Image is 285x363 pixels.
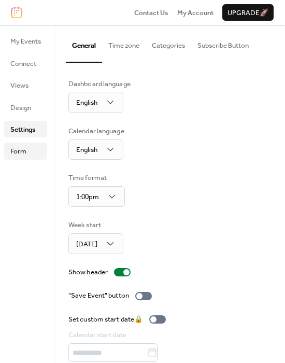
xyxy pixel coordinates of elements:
div: Week start [68,220,121,230]
span: Form [10,146,26,157]
button: Upgrade🚀 [222,4,274,21]
span: My Account [177,8,213,18]
span: 1:00pm [76,190,99,204]
span: Contact Us [134,8,168,18]
span: English [76,96,97,109]
span: Views [10,80,28,91]
a: My Events [4,33,47,49]
div: Dashboard language [68,79,131,89]
button: Categories [146,25,191,61]
span: Design [10,103,31,113]
a: Views [4,77,47,93]
button: General [66,25,102,62]
div: Time format [68,173,123,183]
a: Settings [4,121,47,137]
span: [DATE] [76,238,97,251]
span: English [76,143,97,157]
a: Contact Us [134,7,168,18]
div: Calendar language [68,126,124,136]
span: Settings [10,124,35,135]
button: Time zone [102,25,146,61]
img: logo [11,7,22,18]
a: Form [4,143,47,159]
div: Show header [68,267,108,277]
span: My Events [10,36,41,47]
span: Connect [10,59,36,69]
button: Subscribe Button [191,25,255,61]
span: Upgrade 🚀 [227,8,268,18]
a: My Account [177,7,213,18]
a: Connect [4,55,47,72]
div: "Save Event" button [68,290,129,301]
a: Design [4,99,47,116]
